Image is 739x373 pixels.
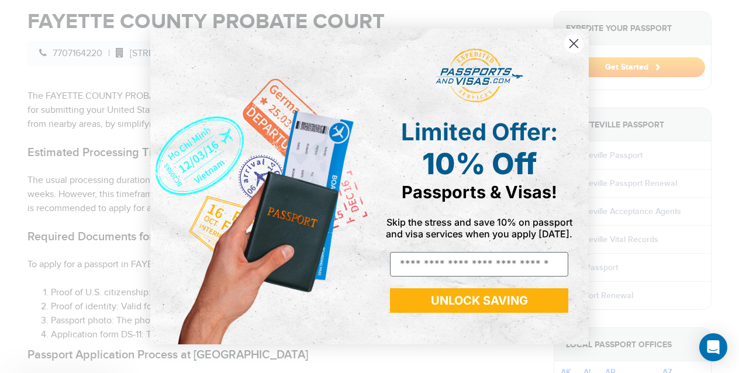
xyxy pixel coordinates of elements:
[402,182,557,202] span: Passports & Visas!
[422,146,537,181] span: 10% Off
[436,49,523,103] img: passports and visas
[401,118,558,146] span: Limited Offer:
[386,216,572,240] span: Skip the stress and save 10% on passport and visa services when you apply [DATE].
[390,288,568,313] button: UNLOCK SAVING
[564,33,584,54] button: Close dialog
[150,29,369,344] img: de9cda0d-0715-46ca-9a25-073762a91ba7.png
[699,333,727,361] div: Open Intercom Messenger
